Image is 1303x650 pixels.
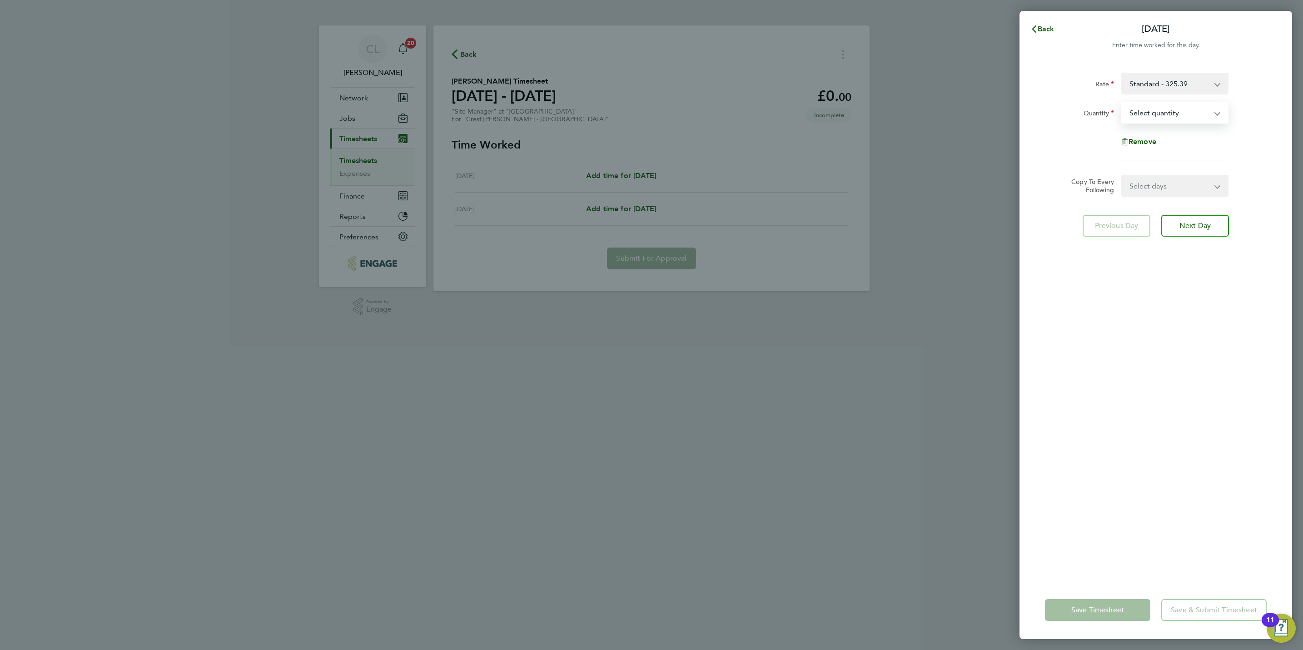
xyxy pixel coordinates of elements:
span: Remove [1129,137,1156,146]
p: [DATE] [1142,23,1170,35]
label: Copy To Every Following [1064,178,1114,194]
label: Quantity [1084,109,1114,120]
button: Back [1021,20,1064,38]
button: Remove [1121,138,1156,145]
button: Open Resource Center, 11 new notifications [1267,614,1296,643]
button: Next Day [1161,215,1229,237]
span: Back [1038,25,1054,33]
div: 11 [1266,620,1274,632]
span: Next Day [1179,221,1211,230]
div: Enter time worked for this day. [1020,40,1292,51]
label: Rate [1095,80,1114,91]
